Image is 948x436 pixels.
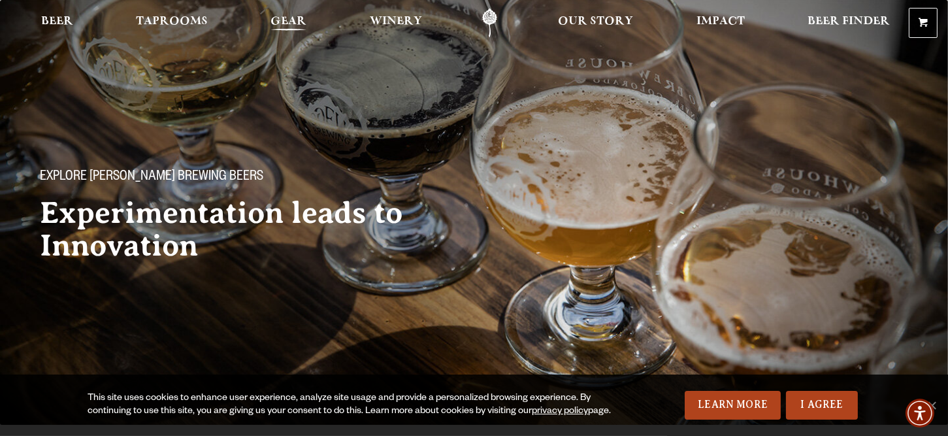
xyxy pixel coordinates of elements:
[262,8,315,38] a: Gear
[361,8,431,38] a: Winery
[88,392,617,418] div: This site uses cookies to enhance user experience, analyze site usage and provide a personalized ...
[685,391,781,420] a: Learn More
[127,8,216,38] a: Taprooms
[558,16,633,27] span: Our Story
[270,16,306,27] span: Gear
[696,16,745,27] span: Impact
[808,16,890,27] span: Beer Finder
[370,16,422,27] span: Winery
[786,391,858,420] a: I Agree
[136,16,208,27] span: Taprooms
[33,8,82,38] a: Beer
[532,407,588,417] a: privacy policy
[41,197,448,262] h2: Experimentation leads to Innovation
[41,16,73,27] span: Beer
[906,399,934,428] div: Accessibility Menu
[549,8,642,38] a: Our Story
[465,8,514,38] a: Odell Home
[41,169,264,186] span: Explore [PERSON_NAME] Brewing Beers
[799,8,898,38] a: Beer Finder
[688,8,753,38] a: Impact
